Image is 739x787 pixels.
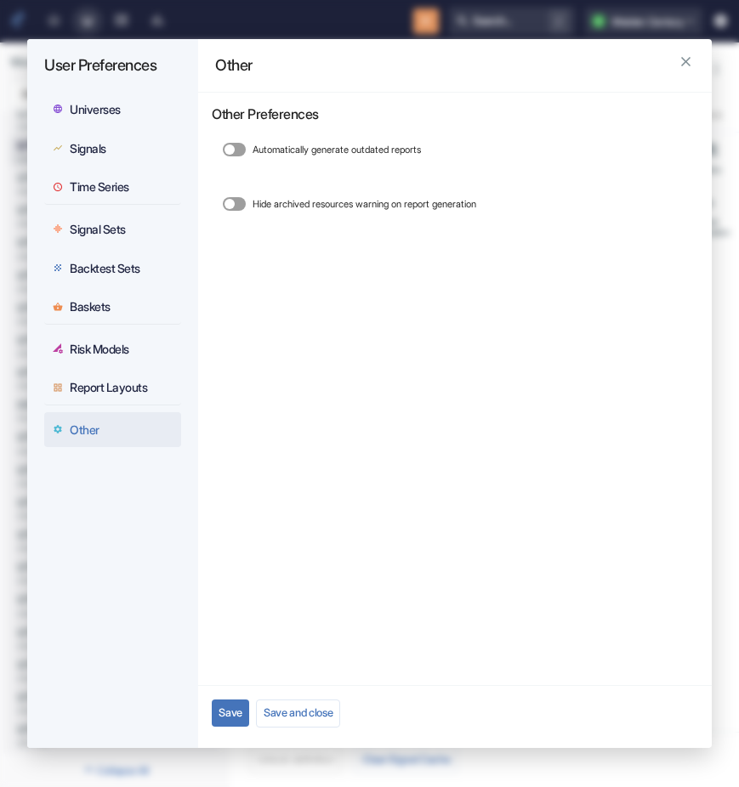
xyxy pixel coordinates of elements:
[70,299,111,314] div: Baskets
[70,179,129,195] div: Time Series
[70,342,129,357] div: Risk Models
[44,92,181,451] div: Preferences tabs
[256,699,340,727] button: Save and close
[44,56,181,75] h5: User Preferences
[215,56,253,75] h5: Other
[70,141,106,156] div: Signals
[70,261,140,276] div: Backtest Sets
[253,197,476,212] span: Hide archived resources warning on report generation
[212,106,698,122] h6: Other Preferences
[70,222,126,237] div: Signal Sets
[253,143,421,157] span: Automatically generate outdated reports
[70,102,121,117] div: Universes
[212,699,249,727] button: Save
[70,422,99,438] div: Other
[70,380,147,395] div: Report Layouts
